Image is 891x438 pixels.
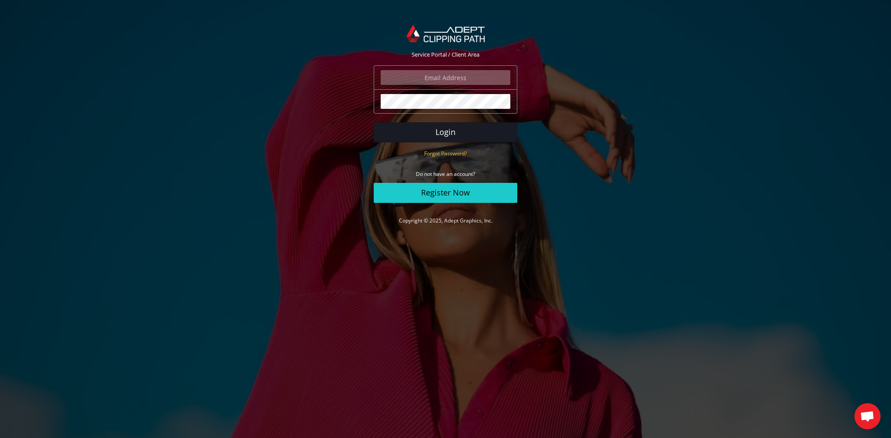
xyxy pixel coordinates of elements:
[374,183,517,203] a: Register Now
[416,170,475,178] small: Do not have an account?
[399,217,492,224] a: Copyright © 2025, Adept Graphics, Inc.
[374,122,517,142] button: Login
[854,403,881,429] div: Aprire la chat
[406,25,484,42] img: Adept Graphics
[412,51,479,58] span: Service Portal / Client Area
[381,70,510,85] input: Email Address
[424,150,467,157] small: Forgot Password?
[424,149,467,157] a: Forgot Password?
